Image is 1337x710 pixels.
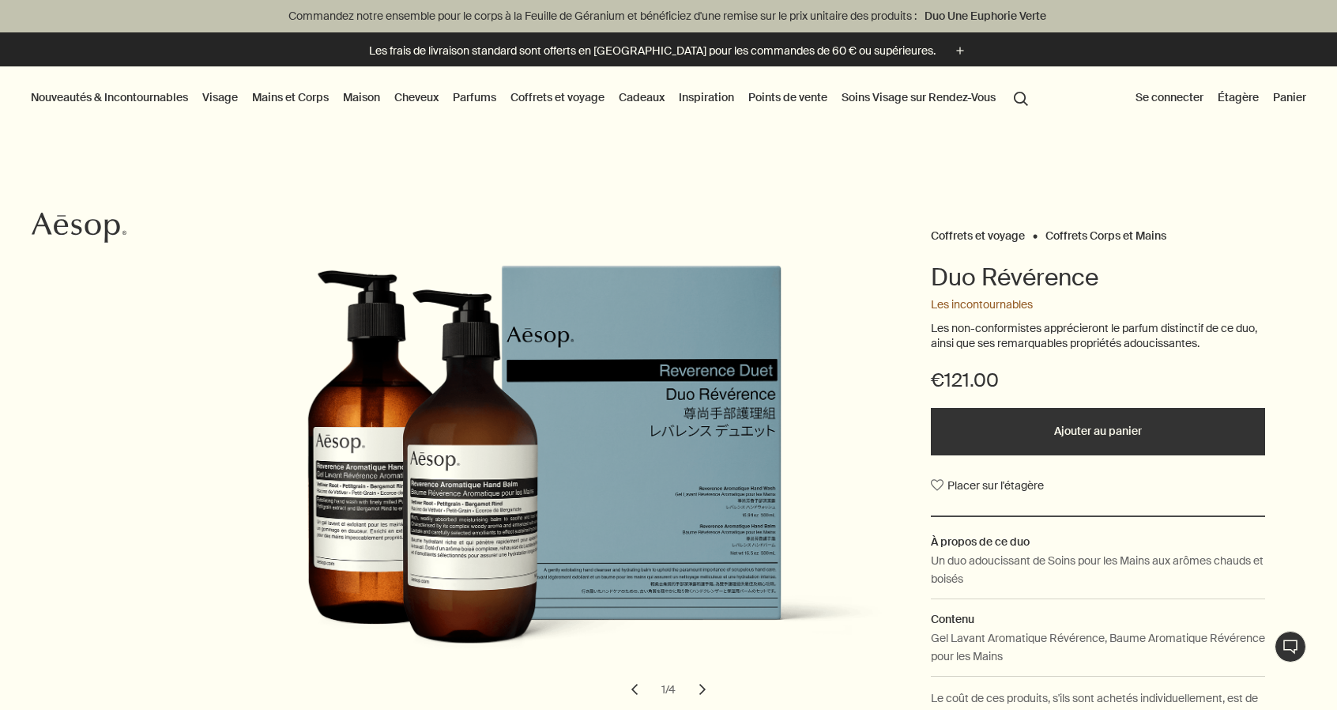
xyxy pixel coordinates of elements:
button: Lancer une recherche [1007,82,1035,112]
button: Les frais de livraison standard sont offerts en [GEOGRAPHIC_DATA] pour les commandes de 60 € ou s... [369,42,969,60]
button: Ajouter au panier - €121.00 [931,408,1265,455]
button: next slide [685,672,720,707]
span: €121.00 [931,368,999,393]
a: Inspiration [676,87,737,108]
button: Placer sur l'étagère [931,471,1044,500]
a: Cheveux [391,87,442,108]
button: Points de vente [745,87,830,108]
h2: Contenu [931,610,1265,628]
button: Panier [1270,87,1309,108]
p: Gel Lavant Aromatique Révérence, Baume Aromatique Révérence pour les Mains [931,629,1265,665]
a: Maison [340,87,383,108]
nav: supplementary [1132,66,1309,130]
svg: Aesop [32,212,126,244]
a: Coffrets et voyage [931,228,1025,236]
button: Nouveautés & Incontournables [28,87,191,108]
a: Parfums [450,87,499,108]
p: Commandez notre ensemble pour le corps à la Feuille de Géranium et bénéficiez d'une remise sur le... [16,8,1321,25]
a: Visage [199,87,241,108]
a: Coffrets et voyage [507,87,608,108]
img: Aesop reverence duet carton and products placed in front of grey textured background [210,265,906,687]
a: Soins Visage sur Rendez-Vous [838,87,999,108]
a: Mains et Corps [249,87,332,108]
a: Coffrets Corps et Mains [1045,228,1166,236]
nav: primary [28,66,1035,130]
button: previous slide [617,672,652,707]
p: Les frais de livraison standard sont offerts en [GEOGRAPHIC_DATA] pour les commandes de 60 € ou s... [369,43,936,59]
a: Étagère [1215,87,1262,108]
a: Aesop [28,208,130,251]
button: Se connecter [1132,87,1207,108]
p: Un duo adoucissant de Soins pour les Mains aux arômes chauds et boisés [931,552,1265,587]
h2: À propos de ce duo [931,533,1265,550]
a: Duo Une Euphorie Verte [921,7,1049,25]
h1: Duo Révérence [931,262,1265,293]
a: Cadeaux [616,87,668,108]
p: Les non-conformistes apprécieront le parfum distinctif de ce duo, ainsi que ses remarquables prop... [931,321,1265,352]
button: Chat en direct [1275,631,1306,663]
div: Duo Révérence [111,265,891,707]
